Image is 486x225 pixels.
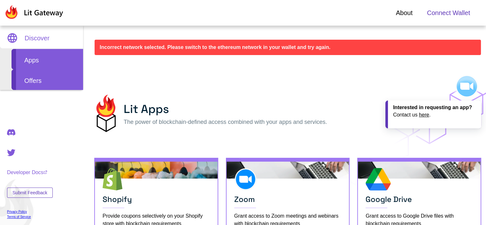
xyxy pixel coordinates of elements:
div: Interested in requesting an app? [393,104,476,110]
a: Developer Docs [7,170,53,175]
div: Apps [12,49,83,69]
h3: Shopify [103,195,210,208]
a: About [396,8,413,18]
img: Lit Gateway Logo [4,5,63,19]
h5: The power of blockchain-defined access combined with your apps and services. [124,118,327,126]
button: Submit Feedback [7,188,53,198]
div: Contact us . [393,112,476,118]
h3: Zoom [234,195,342,208]
a: here [419,112,429,117]
h3: Google Drive [366,195,473,208]
div: Offers [12,69,83,90]
div: Incorrect network selected. Please switch to the ethereum network in your wallet and try again. [100,44,476,51]
span: Connect Wallet [427,8,470,18]
h2: Lit Apps [124,100,327,118]
img: dCkmojKE6zbGcmiyRNzj4lqTqCyrltJmwHfQAQJ2+1e5Hc1S5JlQniey71zbI5hTg5hFRjn5LkTVCC3NVpztmZySJJldUuSaU... [94,95,117,132]
a: Terms of Service [7,215,53,219]
span: Discover [25,33,50,43]
a: Privacy Policy [7,210,53,213]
